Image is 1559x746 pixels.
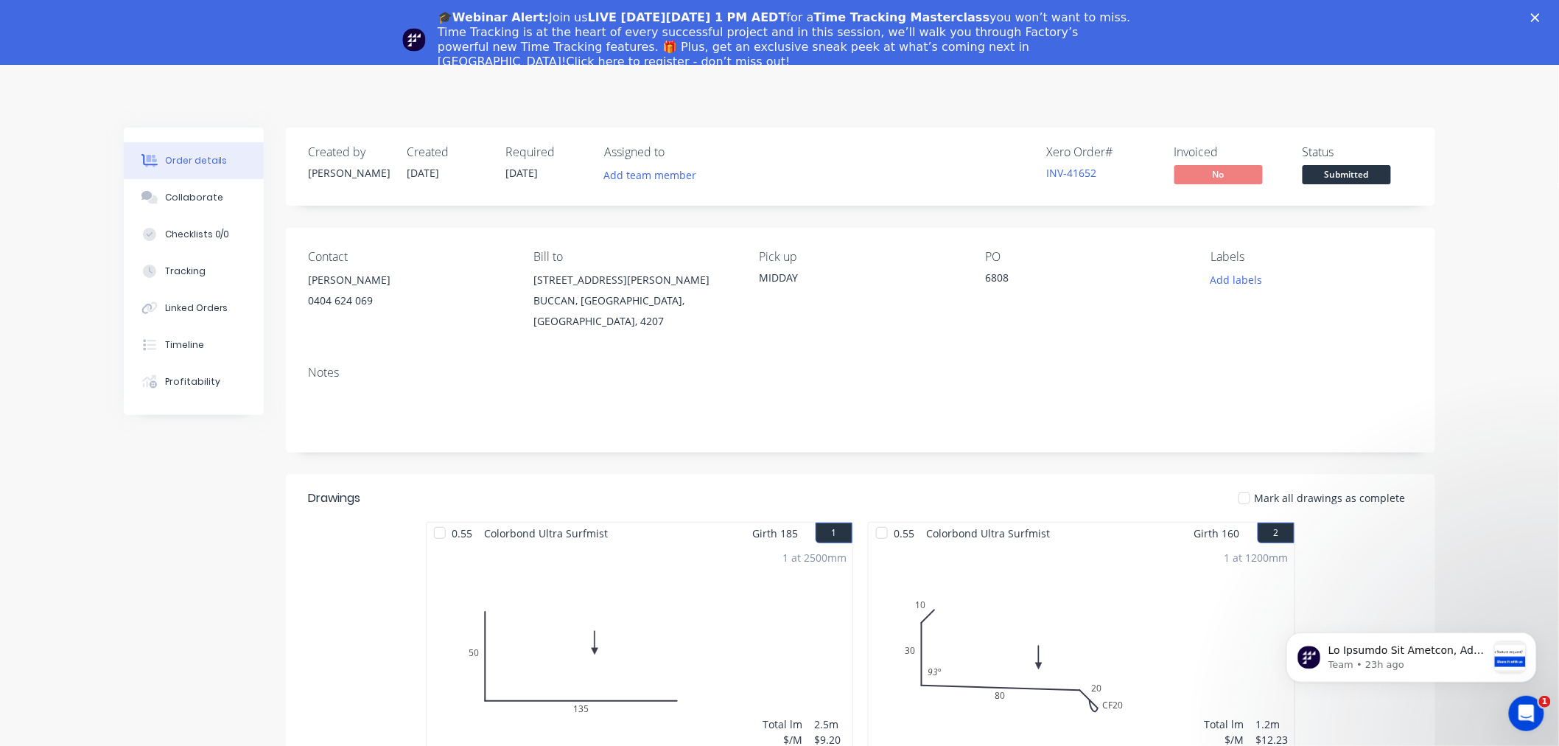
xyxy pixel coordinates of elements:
div: Timeline [165,338,204,352]
span: Girth 160 [1194,523,1240,544]
div: [STREET_ADDRESS][PERSON_NAME]BUCCAN, [GEOGRAPHIC_DATA], [GEOGRAPHIC_DATA], 4207 [533,270,735,332]
div: PO [985,250,1187,264]
span: [DATE] [407,166,439,180]
div: Xero Order # [1046,145,1157,159]
b: LIVE [DATE][DATE] 1 PM AEDT [588,10,787,24]
button: Timeline [124,327,264,363]
div: Notes [308,366,1413,380]
span: 0.55 [446,523,478,544]
iframe: Intercom live chat [1509,696,1544,731]
button: Checklists 0/0 [124,216,264,253]
button: Collaborate [124,179,264,216]
div: Status [1303,145,1413,159]
div: Created [407,145,488,159]
div: [PERSON_NAME] [308,165,389,181]
div: Collaborate [165,191,223,204]
button: Tracking [124,253,264,290]
div: Tracking [165,265,206,278]
div: Labels [1211,250,1413,264]
button: Submitted [1303,165,1391,187]
iframe: Intercom notifications message [1264,603,1559,706]
div: [PERSON_NAME]0404 624 069 [308,270,510,317]
b: Time Tracking Masterclass [814,10,990,24]
div: Close [1531,13,1546,22]
div: Linked Orders [165,301,228,315]
div: Total lm [1205,717,1244,732]
button: Add team member [596,165,704,185]
span: Submitted [1303,165,1391,184]
div: 2.5m [814,717,847,732]
div: [STREET_ADDRESS][PERSON_NAME] [533,270,735,290]
span: No [1174,165,1263,184]
div: Invoiced [1174,145,1285,159]
div: Contact [308,250,510,264]
div: [PERSON_NAME] [308,270,510,290]
div: 6808 [985,270,1169,290]
a: Click here to register - don’t miss out! [567,55,791,69]
div: 1 at 2500mm [782,550,847,565]
span: [DATE] [505,166,538,180]
b: 🎓Webinar Alert: [438,10,549,24]
button: Linked Orders [124,290,264,327]
a: INV-41652 [1046,166,1096,180]
span: Mark all drawings as complete [1255,490,1406,506]
button: Add labels [1202,270,1270,290]
div: Checklists 0/0 [165,228,230,241]
div: Profitability [165,375,220,388]
div: Order details [165,154,228,167]
span: 1 [1539,696,1551,708]
div: Join us for a you won’t want to miss. Time Tracking is at the heart of every successful project a... [438,10,1133,69]
button: Order details [124,142,264,179]
div: 1 at 1200mm [1225,550,1289,565]
button: Profitability [124,363,264,400]
div: Pick up [760,250,961,264]
button: Add team member [604,165,704,185]
span: Girth 185 [752,523,798,544]
button: 1 [816,523,852,543]
span: 0.55 [888,523,920,544]
div: Assigned to [604,145,752,159]
span: Colorbond Ultra Surfmist [920,523,1056,544]
div: 0404 624 069 [308,290,510,311]
div: MIDDAY [760,270,961,285]
div: Created by [308,145,389,159]
div: 1.2m [1256,717,1289,732]
button: 2 [1258,523,1295,543]
div: Bill to [533,250,735,264]
div: Required [505,145,586,159]
p: Message from Team, sent 23h ago [64,55,223,69]
div: Total lm [763,717,802,732]
span: Colorbond Ultra Surfmist [478,523,614,544]
div: Drawings [308,489,360,507]
div: BUCCAN, [GEOGRAPHIC_DATA], [GEOGRAPHIC_DATA], 4207 [533,290,735,332]
img: Profile image for Team [402,28,426,52]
